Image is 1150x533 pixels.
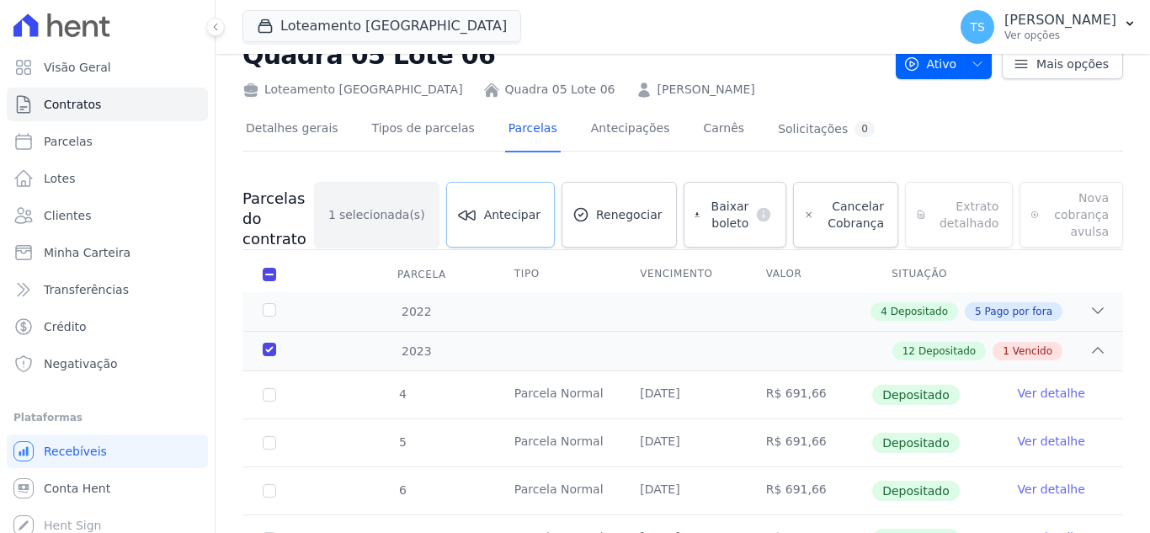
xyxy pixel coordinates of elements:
a: Transferências [7,273,208,306]
div: Loteamento [GEOGRAPHIC_DATA] [242,81,463,99]
a: Antecipações [588,108,673,152]
h2: Quadra 05 Lote 06 [242,36,882,74]
span: Transferências [44,281,129,298]
span: Recebíveis [44,443,107,460]
a: Clientes [7,199,208,232]
td: R$ 691,66 [746,419,871,466]
a: Minha Carteira [7,236,208,269]
a: Ver detalhe [1018,433,1085,450]
input: Só é possível selecionar pagamentos em aberto [263,436,276,450]
span: selecionada(s) [339,206,425,223]
td: R$ 691,66 [746,371,871,418]
span: Depositado [872,433,960,453]
span: Lotes [44,170,76,187]
td: Parcela Normal [494,419,620,466]
button: Loteamento [GEOGRAPHIC_DATA] [242,10,521,42]
span: Visão Geral [44,59,111,76]
th: Vencimento [620,257,745,292]
div: Plataformas [13,408,201,428]
span: Depositado [891,304,948,319]
a: Tipos de parcelas [369,108,478,152]
span: 12 [902,344,915,359]
input: Só é possível selecionar pagamentos em aberto [263,388,276,402]
a: Carnês [700,108,748,152]
span: TS [970,21,984,33]
span: 4 [881,304,887,319]
span: Cancelar Cobrança [821,198,884,232]
span: Parcelas [44,133,93,150]
a: Ver detalhe [1018,481,1085,498]
a: Quadra 05 Lote 06 [505,81,615,99]
a: Conta Hent [7,472,208,505]
span: Minha Carteira [44,244,130,261]
a: Parcelas [7,125,208,158]
a: Recebíveis [7,434,208,468]
span: Depositado [872,385,960,405]
span: 1 [1003,344,1009,359]
span: 6 [397,483,407,497]
span: Negativação [44,355,118,372]
span: Ativo [903,49,957,79]
a: [PERSON_NAME] [658,81,755,99]
a: Solicitações0 [775,108,878,152]
td: [DATE] [620,419,745,466]
a: Mais opções [1002,49,1123,79]
a: Negativação [7,347,208,381]
a: Cancelar Cobrança [793,182,898,248]
p: Ver opções [1004,29,1116,42]
span: Pago por fora [985,304,1052,319]
a: Detalhes gerais [242,108,342,152]
div: 0 [855,121,875,137]
td: [DATE] [620,371,745,418]
span: Renegociar [596,206,663,223]
a: Visão Geral [7,51,208,84]
td: R$ 691,66 [746,467,871,514]
input: Só é possível selecionar pagamentos em aberto [263,484,276,498]
span: Mais opções [1036,56,1109,72]
span: Contratos [44,96,101,113]
th: Tipo [494,257,620,292]
a: Renegociar [562,182,677,248]
span: Conta Hent [44,480,110,497]
td: [DATE] [620,467,745,514]
span: Crédito [44,318,87,335]
a: Lotes [7,162,208,195]
span: Vencido [1013,344,1052,359]
span: Depositado [872,481,960,501]
th: Valor [746,257,871,292]
a: Crédito [7,310,208,344]
th: Situação [871,257,997,292]
span: 1 [328,206,336,223]
div: Parcela [377,258,466,291]
span: Clientes [44,207,91,224]
a: Antecipar [446,182,555,248]
button: Ativo [896,49,993,79]
h3: Parcelas do contrato [242,189,314,249]
span: 5 [975,304,982,319]
span: 5 [397,435,407,449]
a: Ver detalhe [1018,385,1085,402]
div: Solicitações [778,121,875,137]
span: 4 [397,387,407,401]
a: Parcelas [505,108,561,152]
td: Parcela Normal [494,467,620,514]
button: TS [PERSON_NAME] Ver opções [947,3,1150,51]
td: Parcela Normal [494,371,620,418]
span: Depositado [918,344,976,359]
a: Contratos [7,88,208,121]
p: [PERSON_NAME] [1004,12,1116,29]
span: Antecipar [484,206,540,223]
